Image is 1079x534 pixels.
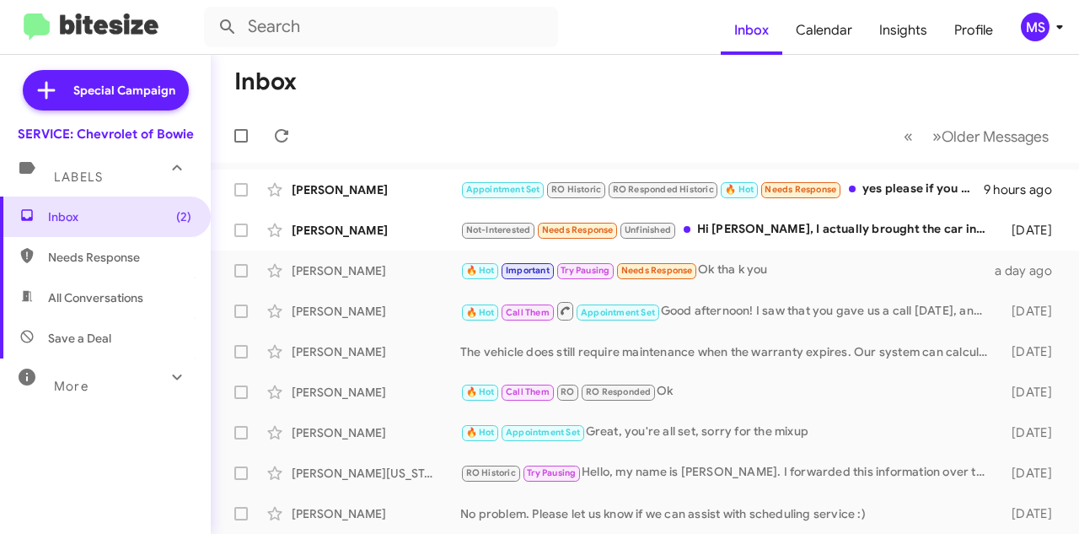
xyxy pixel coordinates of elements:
[506,265,550,276] span: Important
[460,505,996,522] div: No problem. Please let us know if we can assist with scheduling service :)
[542,224,614,235] span: Needs Response
[527,467,576,478] span: Try Pausing
[932,126,942,147] span: »
[176,208,191,225] span: (2)
[292,181,460,198] div: [PERSON_NAME]
[721,6,782,55] a: Inbox
[460,300,996,321] div: Good afternoon! I saw that you gave us a call [DATE], and just wanted to check in to see if you w...
[942,127,1049,146] span: Older Messages
[922,119,1059,154] button: Next
[460,463,996,483] div: Hello, my name is [PERSON_NAME]. I forwarded this information over to the manager!
[54,170,103,185] span: Labels
[292,222,460,239] div: [PERSON_NAME]
[581,307,655,318] span: Appointment Set
[996,303,1066,320] div: [DATE]
[460,180,984,199] div: yes please if you can donthe appointment for the service
[466,386,495,397] span: 🔥 Hot
[765,184,836,195] span: Needs Response
[996,424,1066,441] div: [DATE]
[54,379,89,394] span: More
[782,6,866,55] a: Calendar
[941,6,1007,55] a: Profile
[460,261,995,280] div: Ok tha k you
[894,119,1059,154] nav: Page navigation example
[613,184,714,195] span: RO Responded Historic
[561,386,574,397] span: RO
[996,505,1066,522] div: [DATE]
[506,427,580,438] span: Appointment Set
[460,382,996,402] div: Ok
[73,82,175,99] span: Special Campaign
[904,126,913,147] span: «
[586,386,651,397] span: RO Responded
[996,465,1066,482] div: [DATE]
[466,224,531,235] span: Not-Interested
[292,424,460,441] div: [PERSON_NAME]
[984,181,1066,198] div: 9 hours ago
[621,265,693,276] span: Needs Response
[48,289,143,306] span: All Conversations
[18,126,194,143] div: SERVICE: Chevrolet of Bowie
[1021,13,1049,41] div: MS
[460,343,996,360] div: The vehicle does still require maintenance when the warranty expires. Our system can calculate ti...
[466,467,516,478] span: RO Historic
[460,423,996,442] div: Great, you're all set, sorry for the mixup
[625,224,671,235] span: Unfinished
[1007,13,1060,41] button: MS
[466,427,495,438] span: 🔥 Hot
[561,265,609,276] span: Try Pausing
[292,505,460,522] div: [PERSON_NAME]
[996,222,1066,239] div: [DATE]
[996,384,1066,401] div: [DATE]
[551,184,601,195] span: RO Historic
[995,262,1066,279] div: a day ago
[460,220,996,240] div: Hi [PERSON_NAME], I actually brought the car into your lot overnight and I need to drop the keys ...
[866,6,941,55] a: Insights
[48,330,111,347] span: Save a Deal
[292,262,460,279] div: [PERSON_NAME]
[506,386,550,397] span: Call Them
[725,184,754,195] span: 🔥 Hot
[23,70,189,111] a: Special Campaign
[466,265,495,276] span: 🔥 Hot
[292,384,460,401] div: [PERSON_NAME]
[292,465,460,482] div: [PERSON_NAME][US_STATE]
[996,343,1066,360] div: [DATE]
[506,307,550,318] span: Call Them
[204,7,558,47] input: Search
[48,249,191,266] span: Needs Response
[48,208,191,225] span: Inbox
[292,343,460,360] div: [PERSON_NAME]
[234,68,297,95] h1: Inbox
[292,303,460,320] div: [PERSON_NAME]
[466,184,540,195] span: Appointment Set
[466,307,495,318] span: 🔥 Hot
[894,119,923,154] button: Previous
